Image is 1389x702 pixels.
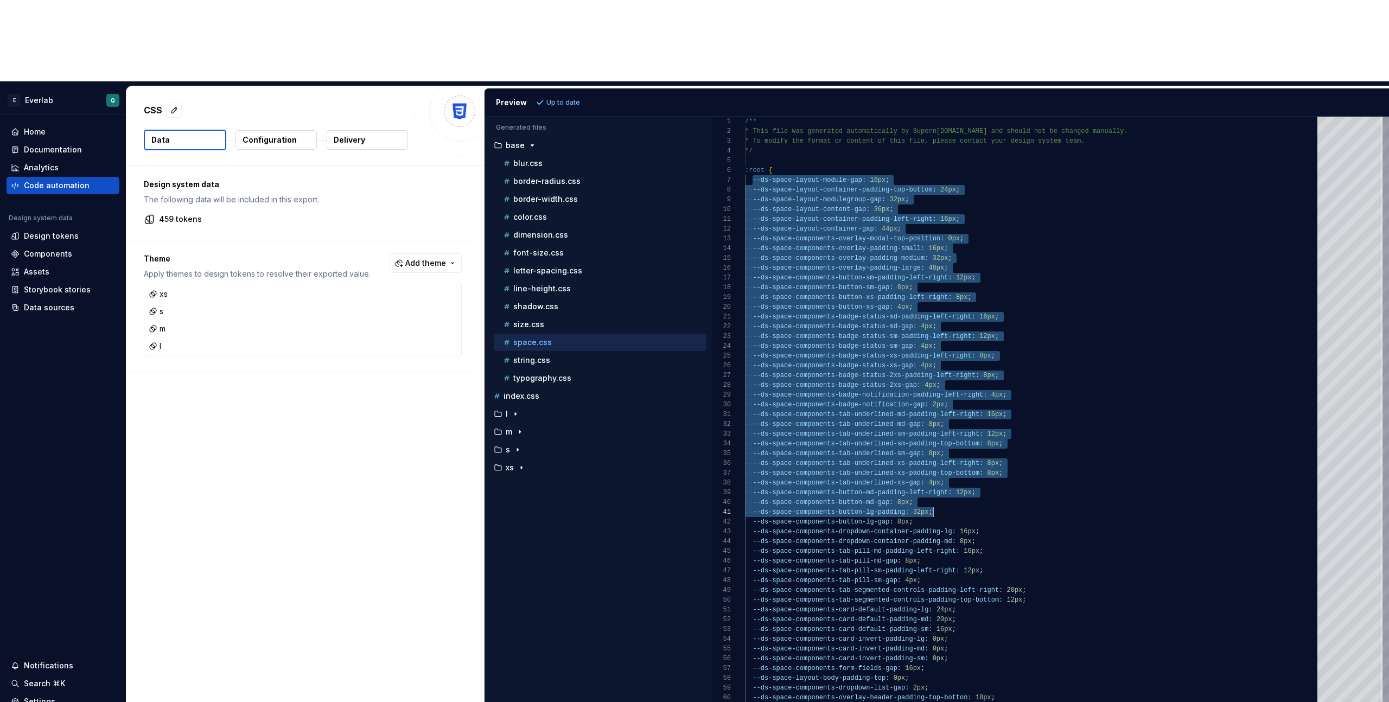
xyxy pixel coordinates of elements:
p: border-width.css [513,195,578,203]
span: ft-right: [948,411,983,418]
p: line-height.css [513,284,571,293]
span: 32px [932,254,948,262]
span: ; [999,440,1003,448]
button: string.css [494,354,706,366]
span: 4px [921,323,933,330]
span: lease contact your design system team. [936,137,1085,145]
button: letter-spacing.css [494,265,706,277]
span: ; [960,235,964,242]
span: --ds-space-components-tab-segmented-controls-paddi [753,586,948,594]
div: 50 [711,595,731,605]
p: Design system data [144,179,462,190]
span: ng-top-bottom: [948,596,1003,604]
span: p-bottom: [948,440,983,448]
span: --ds-space-components-overlay-padding-medium: [753,254,928,262]
div: Assets [24,266,49,277]
span: --ds-space-components-tab-pill-sm-padding-left-rig [753,567,948,575]
span: ; [944,401,948,409]
span: ; [909,499,913,506]
span: --ds-space-layout-module-gap: [753,176,866,184]
div: 44 [711,537,731,546]
span: ; [952,606,955,614]
a: Assets [7,263,119,280]
span: --ds-space-components-overlay-modal-top-position: [753,235,944,242]
span: ; [979,567,983,575]
p: string.css [513,356,550,365]
span: ; [916,557,920,565]
span: --ds-space-components-tab-pill-md-gap: [753,557,901,565]
span: 4px [921,342,933,350]
span: --ds-space-components-badge-notification-padding-l [753,391,948,399]
span: ; [932,323,936,330]
div: 29 [711,390,731,400]
span: Add theme [405,258,446,269]
span: ; [936,381,940,389]
span: 8px [987,440,999,448]
p: Up to date [546,98,580,107]
span: ; [991,352,995,360]
span: 16px [940,215,956,223]
span: ht: [948,547,960,555]
span: --ds-space-layout-container-padding-top-bottom: [753,186,936,194]
span: ; [932,362,936,369]
span: ; [1003,430,1006,438]
div: 21 [711,312,731,322]
span: --ds-space-components-button-sm-padding-left-right [753,274,948,282]
div: 24 [711,341,731,351]
div: m [149,323,165,334]
span: 8px [987,469,999,477]
div: 10 [711,205,731,214]
div: 14 [711,244,731,253]
p: xs [506,463,514,472]
div: 45 [711,546,731,556]
span: --ds-space-components-overlay-padding-large: [753,264,925,272]
div: 52 [711,615,731,624]
p: font-size.css [513,248,564,257]
span: { [768,167,772,174]
div: 38 [711,478,731,488]
button: m [489,426,706,438]
button: EEverlabQ [2,88,124,112]
p: typography.css [513,374,571,382]
span: p-bottom: [948,469,983,477]
p: size.css [513,320,544,329]
p: index.css [504,392,539,400]
div: Q [111,96,115,105]
a: Home [7,123,119,141]
p: blur.css [513,159,543,168]
div: 20 [711,302,731,312]
a: Components [7,245,119,263]
div: Data sources [24,302,74,313]
span: --ds-space-components-button-lg-padding: [753,508,909,516]
span: --ds-space-components-badge-status-md-gap: [753,323,916,330]
button: border-radius.css [494,175,706,187]
button: shadow.css [494,301,706,312]
div: 19 [711,292,731,302]
div: E [8,94,21,107]
span: 8px [905,557,917,565]
button: blur.css [494,157,706,169]
span: [DOMAIN_NAME] and should not be changed manually. [936,127,1127,135]
span: 4px [921,362,933,369]
span: ; [1022,586,1026,594]
div: 16 [711,263,731,273]
div: 33 [711,429,731,439]
span: --ds-space-components-badge-status-sm-gap: [753,342,916,350]
button: index.css [489,390,706,402]
span: 4px [928,479,940,487]
div: 41 [711,507,731,517]
button: Delivery [327,130,408,150]
p: space.css [513,338,552,347]
a: Data sources [7,299,119,316]
span: --ds-space-layout-container-padding-left-right: [753,215,936,223]
span: ; [995,333,998,340]
button: Notifications [7,657,119,674]
span: --ds-space-components-dropdown-container-padding-m [753,538,948,545]
div: 27 [711,371,731,380]
p: Data [151,135,170,145]
div: 12 [711,224,731,234]
div: 2 [711,126,731,136]
span: --ds-space-components-badge-status-2xs-gap: [753,381,921,389]
span: ; [999,469,1003,477]
div: Design system data [9,214,73,222]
